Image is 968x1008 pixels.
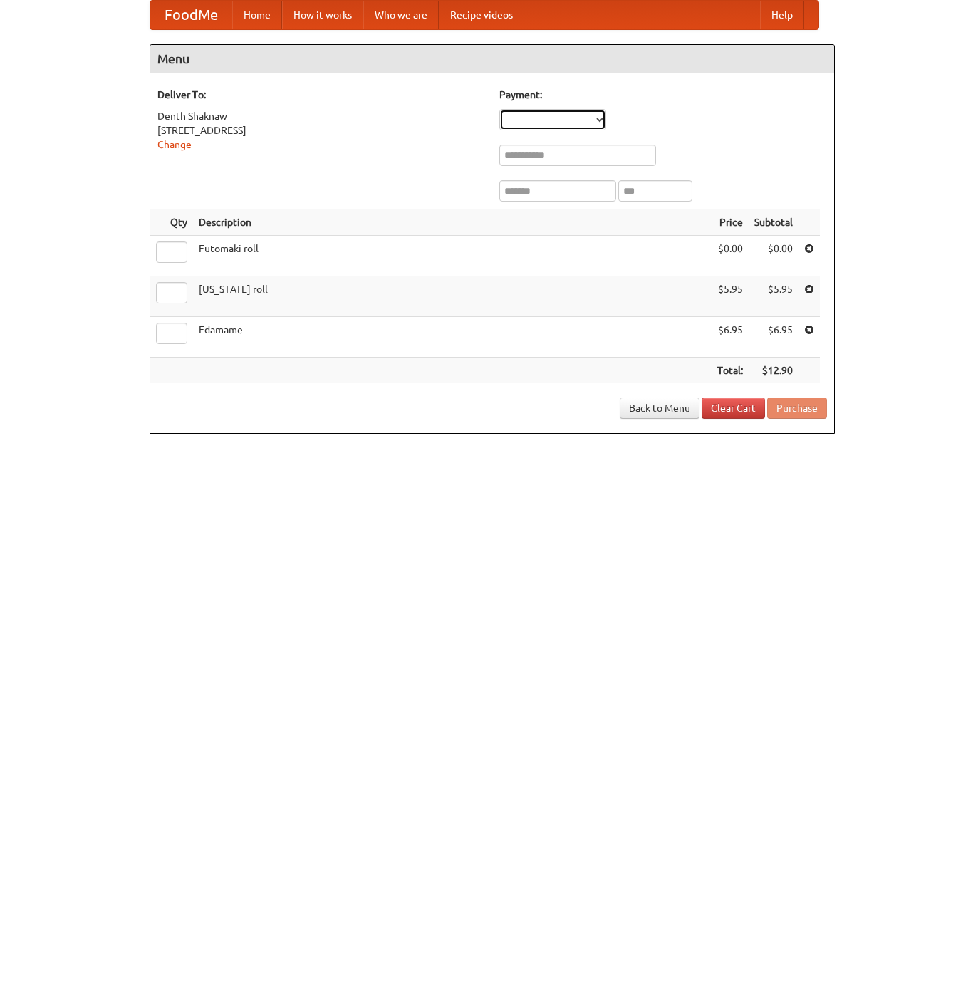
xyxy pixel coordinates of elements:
th: $12.90 [749,358,798,384]
td: $6.95 [749,317,798,358]
td: $0.00 [749,236,798,276]
h4: Menu [150,45,834,73]
a: Recipe videos [439,1,524,29]
a: Help [760,1,804,29]
a: Home [232,1,282,29]
td: $5.95 [712,276,749,317]
th: Price [712,209,749,236]
h5: Deliver To: [157,88,485,102]
td: $6.95 [712,317,749,358]
th: Subtotal [749,209,798,236]
a: FoodMe [150,1,232,29]
button: Purchase [767,398,827,419]
th: Total: [712,358,749,384]
a: How it works [282,1,363,29]
td: $0.00 [712,236,749,276]
a: Clear Cart [702,398,765,419]
td: $5.95 [749,276,798,317]
th: Qty [150,209,193,236]
th: Description [193,209,712,236]
h5: Payment: [499,88,827,102]
td: [US_STATE] roll [193,276,712,317]
td: Futomaki roll [193,236,712,276]
a: Who we are [363,1,439,29]
a: Back to Menu [620,398,699,419]
a: Change [157,139,192,150]
td: Edamame [193,317,712,358]
div: [STREET_ADDRESS] [157,123,485,137]
div: Denth Shaknaw [157,109,485,123]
